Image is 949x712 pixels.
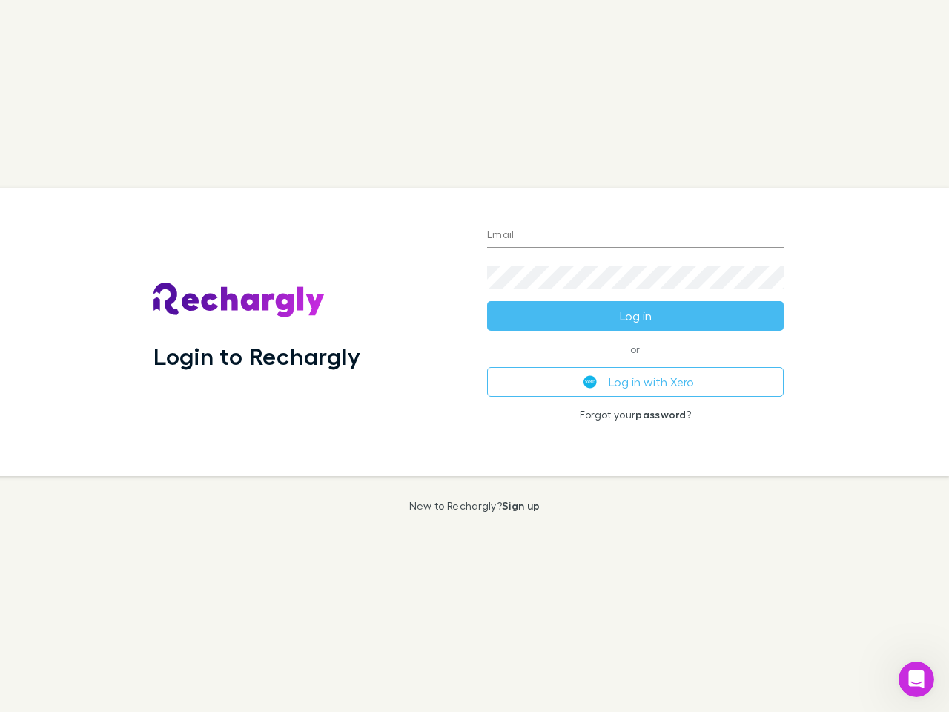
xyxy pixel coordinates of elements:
h1: Login to Rechargly [153,342,360,370]
button: Log in with Xero [487,367,784,397]
a: Sign up [502,499,540,512]
p: New to Rechargly? [409,500,540,512]
p: Forgot your ? [487,409,784,421]
button: Log in [487,301,784,331]
a: password [635,408,686,421]
iframe: Intercom live chat [899,662,934,697]
span: or [487,349,784,349]
img: Rechargly's Logo [153,283,325,318]
img: Xero's logo [583,375,597,389]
